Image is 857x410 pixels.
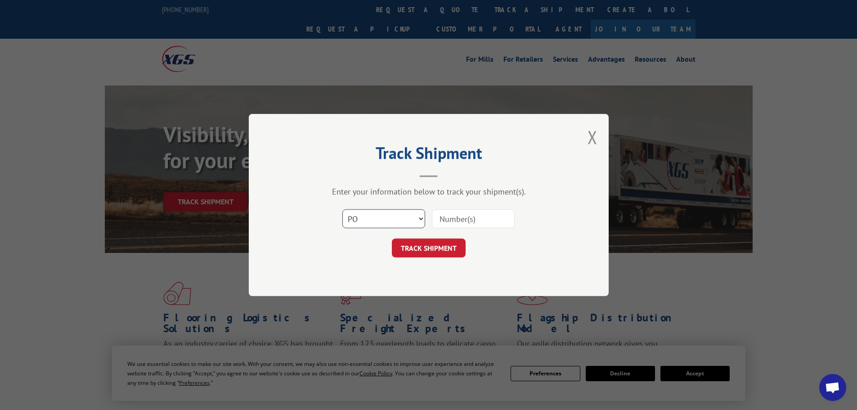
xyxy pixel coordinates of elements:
h2: Track Shipment [294,147,564,164]
input: Number(s) [432,209,515,228]
button: TRACK SHIPMENT [392,239,466,257]
div: Enter your information below to track your shipment(s). [294,186,564,197]
button: Close modal [588,125,597,149]
div: Open chat [819,374,846,401]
